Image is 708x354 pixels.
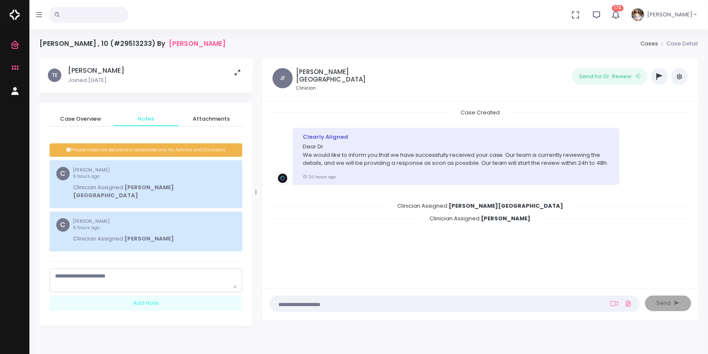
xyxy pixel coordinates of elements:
span: JF [273,68,293,88]
h5: [PERSON_NAME][GEOGRAPHIC_DATA] [296,68,404,83]
b: [PERSON_NAME][GEOGRAPHIC_DATA] [73,183,174,200]
span: 6 hours ago [73,225,100,231]
a: [PERSON_NAME] [169,40,226,48]
h5: [PERSON_NAME] [68,66,124,75]
small: Clinician [296,85,404,92]
small: 20 hours ago [303,174,336,180]
span: [PERSON_NAME] [647,11,692,19]
div: scrollable content [39,58,252,328]
li: Case Detail [658,40,698,48]
span: C [56,167,70,180]
p: Joined [DATE] [68,76,124,85]
button: Send for Dr. Review [572,68,648,85]
div: Clearly Aligned [303,133,610,141]
div: scrollable content [269,108,691,280]
a: Add Files [623,296,633,311]
b: [PERSON_NAME][GEOGRAPHIC_DATA] [448,202,563,210]
span: 173 [612,5,624,11]
span: C [56,218,70,232]
img: Header Avatar [630,7,645,22]
p: Dear Dr. We would like to inform you that we have successfully received your case. Our team is cu... [303,143,610,167]
div: Add Note [50,296,242,311]
h4: [PERSON_NAME] , 10 (#29513233) By [39,40,226,48]
img: Logo Horizontal [10,6,20,24]
span: Notes [120,115,172,123]
b: [PERSON_NAME] [124,235,174,243]
span: Case Created [451,106,510,119]
span: Clinician Assigned: [387,199,573,212]
span: TE [48,69,61,82]
small: [PERSON_NAME] [73,218,174,231]
span: Clinician Assigned: [420,212,540,225]
a: Cases [640,40,658,48]
a: Add Loom Video [609,300,620,307]
small: [PERSON_NAME] [73,167,236,180]
span: Attachments [185,115,237,123]
span: Case Overview [55,115,107,123]
p: Clinician Assigned: [73,235,174,243]
span: 6 hours ago [73,173,100,180]
b: [PERSON_NAME] [481,214,530,222]
div: Private notes are secure and accessible only by Admins and Clinicians [50,143,242,157]
p: Clinician Assigned: [73,183,236,200]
